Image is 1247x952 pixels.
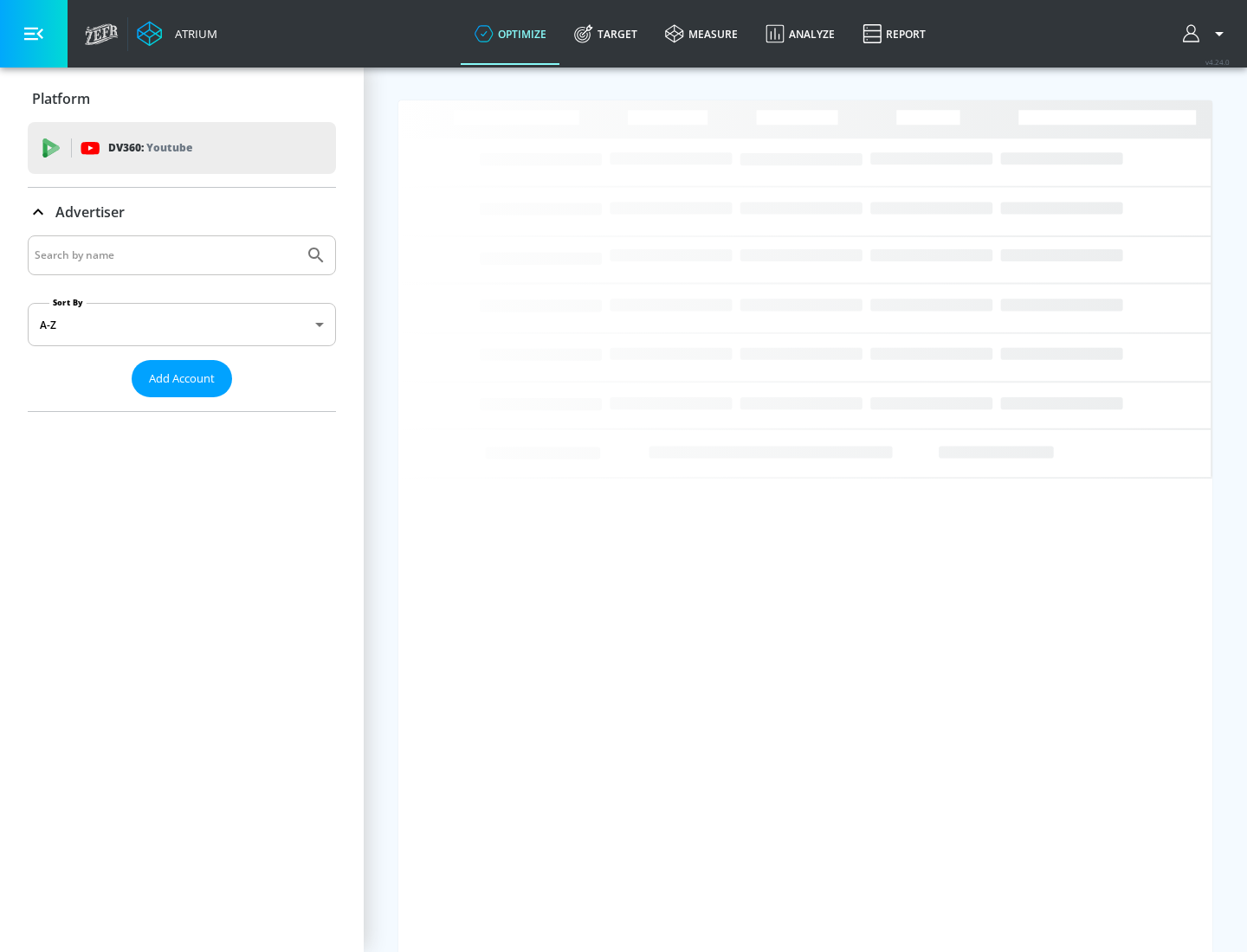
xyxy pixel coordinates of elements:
div: Advertiser [28,188,336,236]
label: Sort By [49,297,87,308]
p: Youtube [146,138,192,157]
div: A-Z [28,303,336,346]
div: Advertiser [28,235,336,411]
span: Add Account [149,369,215,389]
a: Analyze [752,3,849,65]
a: Report [849,3,940,65]
p: Advertiser [55,203,125,222]
span: v 4.24.0 [1205,57,1230,67]
p: Platform [32,89,90,108]
div: Platform [28,74,336,123]
a: Target [560,3,651,65]
input: Search by name [35,244,297,267]
button: Add Account [132,360,232,397]
p: DV360: [108,138,192,158]
a: optimize [461,3,560,65]
div: DV360: Youtube [28,122,336,174]
a: measure [651,3,752,65]
div: Atrium [168,26,217,42]
a: Atrium [137,21,217,47]
nav: list of Advertiser [28,397,336,411]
